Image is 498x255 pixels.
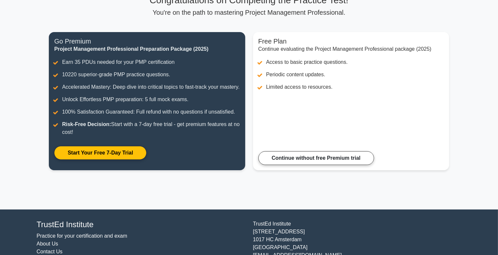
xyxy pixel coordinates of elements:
[37,220,245,229] h4: TrustEd Institute
[37,249,63,254] a: Contact Us
[258,151,374,165] a: Continue without free Premium trial
[37,233,128,239] a: Practice for your certification and exam
[49,9,449,16] p: You're on the path to mastering Project Management Professional.
[37,241,58,246] a: About Us
[54,146,146,160] a: Start Your Free 7-Day Trial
